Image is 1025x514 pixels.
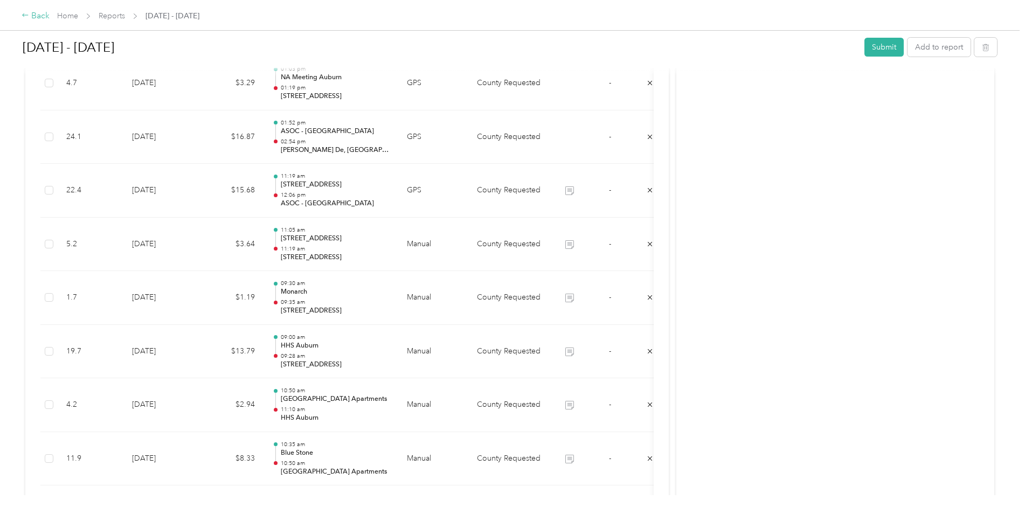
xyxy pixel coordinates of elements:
h1: Aug 23 - Sep 5, 2025 [23,34,857,60]
td: [DATE] [123,110,199,164]
td: 1.7 [58,271,123,325]
td: GPS [398,57,468,110]
span: - [609,239,611,248]
p: 11:10 am [281,406,390,413]
td: $3.64 [199,218,264,272]
p: 10:50 am [281,460,390,467]
p: [PERSON_NAME] De, [GEOGRAPHIC_DATA] [281,145,390,155]
td: 19.7 [58,325,123,379]
p: HHS Auburn [281,413,390,423]
p: 09:30 am [281,280,390,287]
p: 12:06 pm [281,191,390,199]
p: 01:52 pm [281,119,390,127]
td: County Requested [468,378,549,432]
td: $16.87 [199,110,264,164]
span: - [609,132,611,141]
div: Back [22,10,50,23]
p: 02:54 pm [281,138,390,145]
td: GPS [398,110,468,164]
span: - [609,293,611,302]
p: Monarch [281,287,390,297]
p: NA Meeting Auburn [281,73,390,82]
td: Manual [398,325,468,379]
td: $3.29 [199,57,264,110]
td: $13.79 [199,325,264,379]
p: [GEOGRAPHIC_DATA] Apartments [281,394,390,404]
td: 11.9 [58,432,123,486]
p: [STREET_ADDRESS] [281,306,390,316]
td: GPS [398,164,468,218]
p: HHS Auburn [281,341,390,351]
span: - [609,78,611,87]
p: [GEOGRAPHIC_DATA] Apartments [281,467,390,477]
td: Manual [398,378,468,432]
td: County Requested [468,271,549,325]
td: [DATE] [123,164,199,218]
span: [DATE] - [DATE] [146,10,199,22]
p: 09:00 am [281,334,390,341]
span: - [609,454,611,463]
button: Submit [864,38,904,57]
td: $8.33 [199,432,264,486]
td: County Requested [468,164,549,218]
p: 09:35 am [281,298,390,306]
td: $2.94 [199,378,264,432]
td: County Requested [468,218,549,272]
a: Home [57,11,78,20]
p: ASOC - [GEOGRAPHIC_DATA] [281,199,390,209]
td: [DATE] [123,325,199,379]
td: 4.2 [58,378,123,432]
td: $1.19 [199,271,264,325]
td: County Requested [468,432,549,486]
td: [DATE] [123,271,199,325]
p: [STREET_ADDRESS] [281,92,390,101]
td: 22.4 [58,164,123,218]
p: 09:00 am [281,494,390,502]
p: ASOC - [GEOGRAPHIC_DATA] [281,127,390,136]
td: 24.1 [58,110,123,164]
button: Add to report [908,38,971,57]
td: $15.68 [199,164,264,218]
span: - [609,185,611,195]
p: 09:28 am [281,352,390,360]
td: [DATE] [123,432,199,486]
td: 5.2 [58,218,123,272]
td: County Requested [468,57,549,110]
p: [STREET_ADDRESS] [281,180,390,190]
span: - [609,346,611,356]
td: [DATE] [123,57,199,110]
p: 11:19 am [281,245,390,253]
p: [STREET_ADDRESS] [281,360,390,370]
p: 10:50 am [281,387,390,394]
p: [STREET_ADDRESS] [281,253,390,262]
td: County Requested [468,325,549,379]
td: 4.7 [58,57,123,110]
td: Manual [398,432,468,486]
td: [DATE] [123,378,199,432]
p: [STREET_ADDRESS] [281,234,390,244]
p: 11:19 am [281,172,390,180]
iframe: Everlance-gr Chat Button Frame [965,454,1025,514]
p: 10:35 am [281,441,390,448]
p: 11:05 am [281,226,390,234]
td: [DATE] [123,218,199,272]
a: Reports [99,11,125,20]
td: Manual [398,271,468,325]
td: County Requested [468,110,549,164]
td: Manual [398,218,468,272]
p: Blue Stone [281,448,390,458]
p: 01:19 pm [281,84,390,92]
span: - [609,400,611,409]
